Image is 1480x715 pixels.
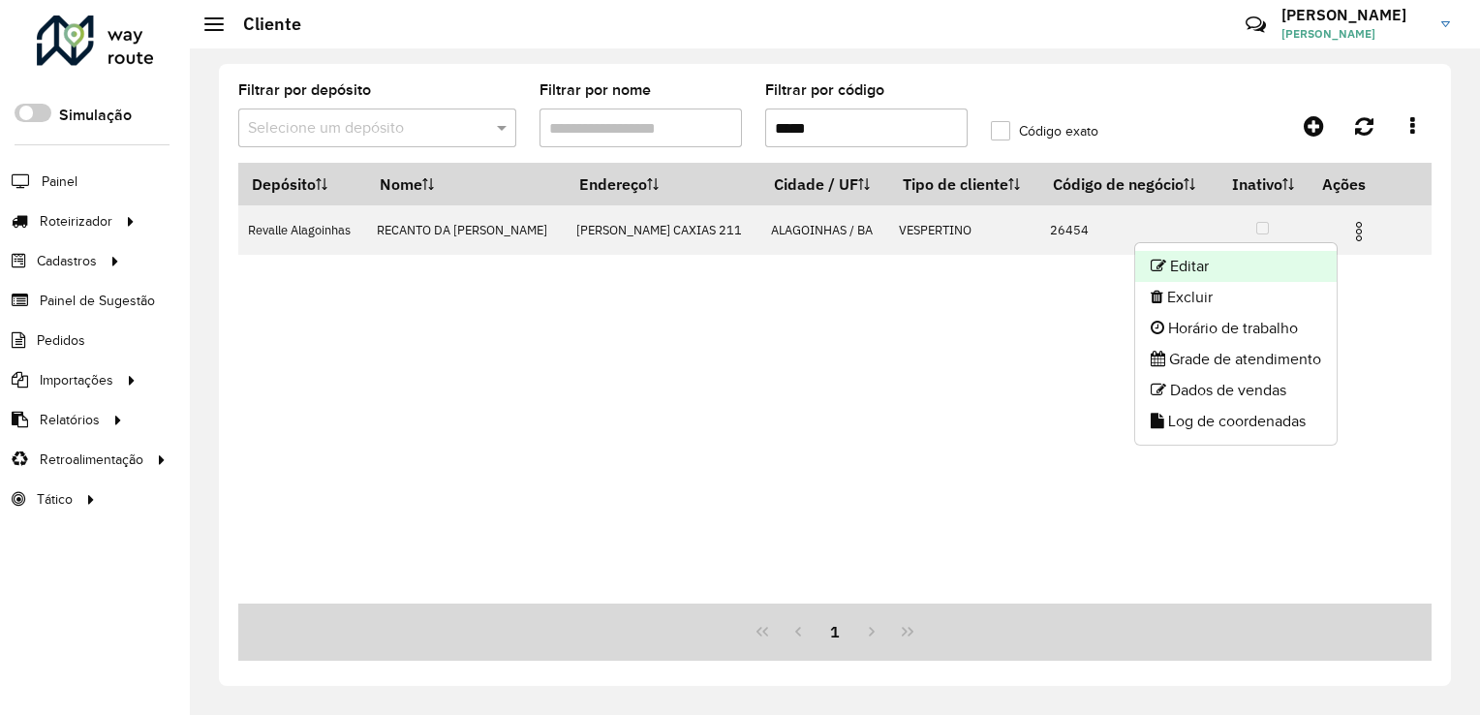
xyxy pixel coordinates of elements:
[1309,164,1425,204] th: Ações
[40,370,113,390] span: Importações
[40,211,112,232] span: Roteirizador
[37,251,97,271] span: Cadastros
[224,14,301,35] h2: Cliente
[1217,164,1310,205] th: Inativo
[366,205,566,255] td: RECANTO DA [PERSON_NAME]
[1135,375,1337,406] li: Dados de vendas
[1135,344,1337,375] li: Grade de atendimento
[238,78,371,102] label: Filtrar por depósito
[889,164,1039,205] th: Tipo de cliente
[37,330,85,351] span: Pedidos
[59,104,132,127] label: Simulação
[42,171,77,192] span: Painel
[366,164,566,205] th: Nome
[1235,4,1277,46] a: Contato Rápido
[1135,282,1337,313] li: Excluir
[40,450,143,470] span: Retroalimentação
[40,291,155,311] span: Painel de Sugestão
[1281,25,1427,43] span: [PERSON_NAME]
[1039,205,1217,255] td: 26454
[761,164,889,205] th: Cidade / UF
[991,121,1098,141] label: Código exato
[1135,251,1337,282] li: Editar
[1281,6,1427,24] h3: [PERSON_NAME]
[1135,406,1337,437] li: Log de coordenadas
[37,489,73,510] span: Tático
[889,205,1039,255] td: VESPERTINO
[238,205,366,255] td: Revalle Alagoinhas
[567,164,761,205] th: Endereço
[40,410,100,430] span: Relatórios
[238,164,366,205] th: Depósito
[1039,164,1217,205] th: Código de negócio
[765,78,884,102] label: Filtrar por código
[540,78,651,102] label: Filtrar por nome
[567,205,761,255] td: [PERSON_NAME] CAXIAS 211
[817,613,853,650] button: 1
[761,205,889,255] td: ALAGOINHAS / BA
[1135,313,1337,344] li: Horário de trabalho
